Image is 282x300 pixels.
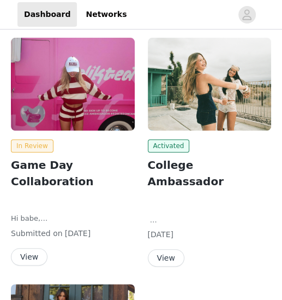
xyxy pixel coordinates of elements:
[148,254,184,262] a: View
[17,2,77,27] a: Dashboard
[65,229,91,238] span: [DATE]
[148,139,190,152] span: Activated
[11,38,135,131] img: Edikted
[11,248,47,266] button: View
[11,229,63,238] span: Submitted on
[148,230,173,239] span: [DATE]
[148,249,184,267] button: View
[148,157,272,190] h2: College Ambassador
[148,38,272,131] img: Edikted
[11,213,135,224] p: Hi babe,
[79,2,133,27] a: Networks
[11,139,53,152] span: In Review
[242,6,252,23] div: avatar
[11,157,135,190] h2: Game Day Collaboration
[11,253,47,261] a: View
